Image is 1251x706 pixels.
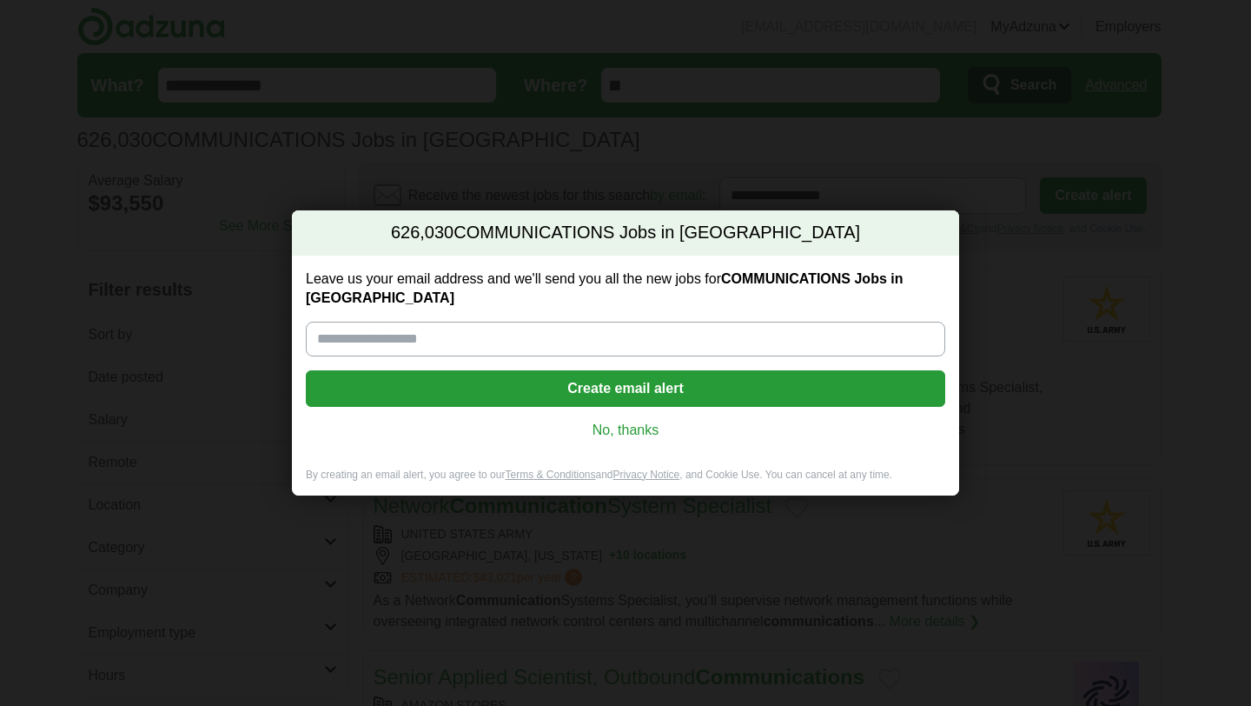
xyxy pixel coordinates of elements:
[306,370,945,407] button: Create email alert
[613,469,680,481] a: Privacy Notice
[306,270,945,308] label: Leave us your email address and we'll send you all the new jobs for
[306,271,903,305] strong: COMMUNICATIONS Jobs in [GEOGRAPHIC_DATA]
[292,210,959,256] h2: COMMUNICATIONS Jobs in [GEOGRAPHIC_DATA]
[320,421,931,440] a: No, thanks
[505,469,595,481] a: Terms & Conditions
[292,468,959,496] div: By creating an email alert, you agree to our and , and Cookie Use. You can cancel at any time.
[391,221,453,245] span: 626,030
